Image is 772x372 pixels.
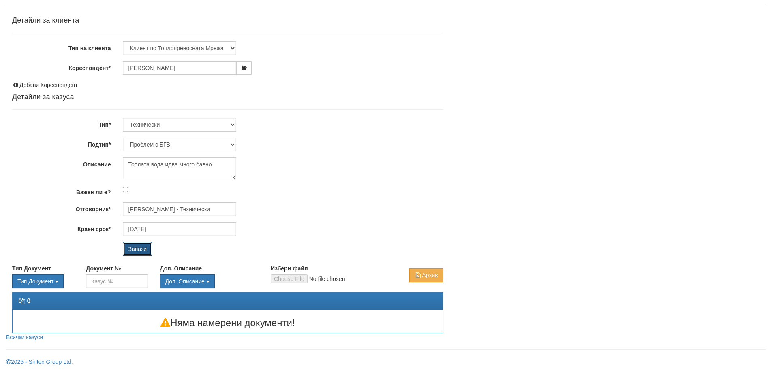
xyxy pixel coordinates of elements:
label: Краен срок* [6,222,117,233]
h4: Детайли за клиента [12,17,443,25]
label: Отговорник* [6,202,117,213]
label: Избери файл [271,264,308,272]
input: ЕГН/Име/Адрес/Аб.№/Парт.№/Тел./Email [123,61,236,75]
label: Тип Документ [12,264,51,272]
span: Тип Документ [17,278,53,285]
div: Двоен клик, за изчистване на избраната стойност. [160,274,259,288]
input: Казус № [86,274,148,288]
label: Важен ли е? [6,185,117,196]
button: Тип Документ [12,274,64,288]
a: Всички казуси [6,334,43,340]
label: Тип на клиента [6,41,117,52]
label: Доп. Описание [160,264,202,272]
a: 2025 - Sintex Group Ltd. [6,359,73,365]
input: Запази [123,242,152,256]
input: Търсене по Име / Имейл [123,222,236,236]
label: Документ № [86,264,121,272]
div: Двоен клик, за изчистване на избраната стойност. [12,274,74,288]
span: Доп. Описание [165,278,205,285]
label: Описание [6,157,117,168]
button: Доп. Описание [160,274,215,288]
div: Добави Кореспондент [12,81,443,89]
h3: Няма намерени документи! [13,318,443,328]
input: Търсене по Име / Имейл [123,202,236,216]
strong: 0 [27,298,30,304]
button: Архив [409,268,443,282]
h4: Детайли за казуса [12,93,443,101]
label: Подтип* [6,138,117,149]
label: Кореспондент* [6,61,117,72]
